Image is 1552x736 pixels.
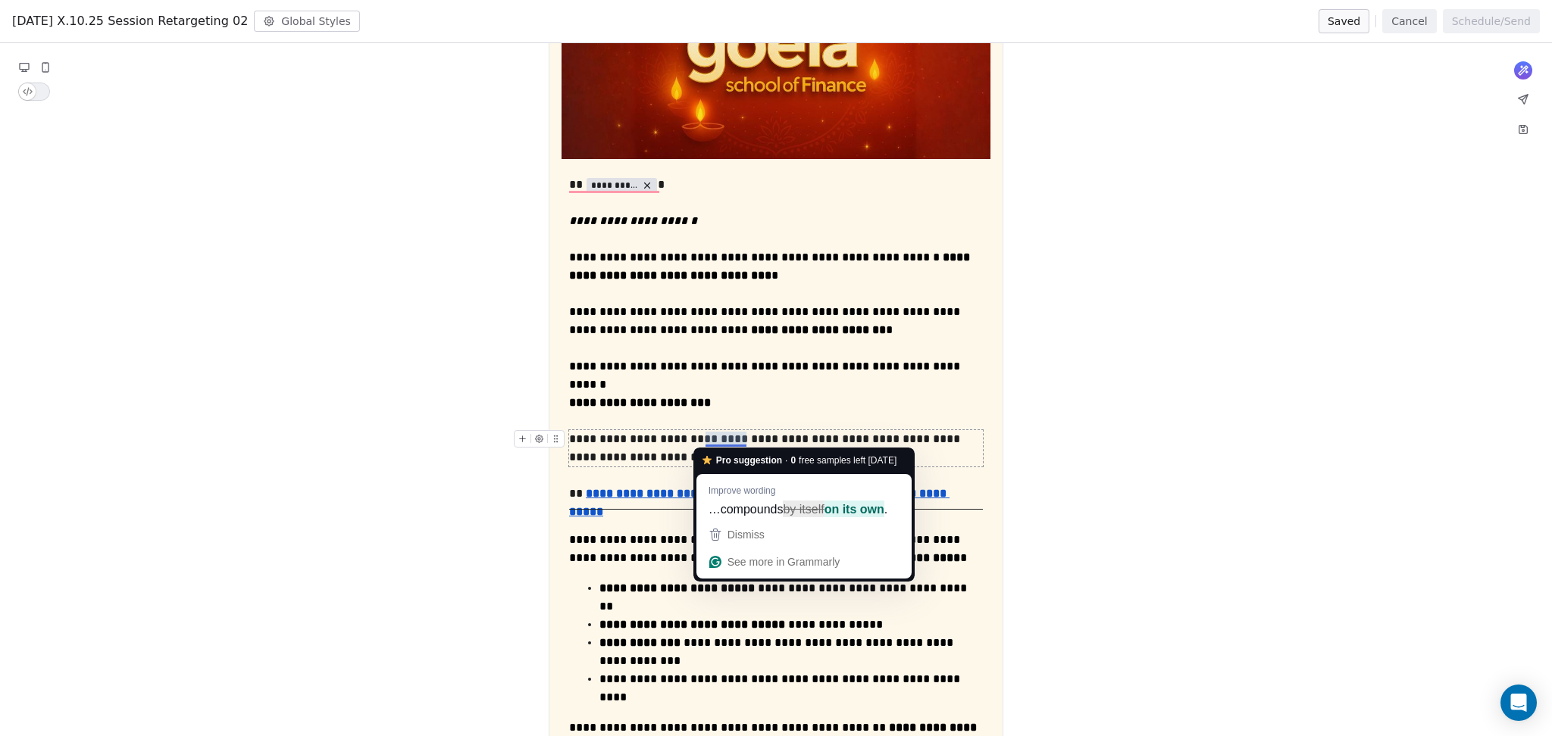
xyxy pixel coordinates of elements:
button: Saved [1319,9,1369,33]
span: [DATE] X.10.25 Session Retargeting 02 [12,12,248,30]
button: Cancel [1382,9,1436,33]
button: Global Styles [254,11,360,32]
div: Open Intercom Messenger [1500,685,1537,721]
button: Schedule/Send [1443,9,1540,33]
